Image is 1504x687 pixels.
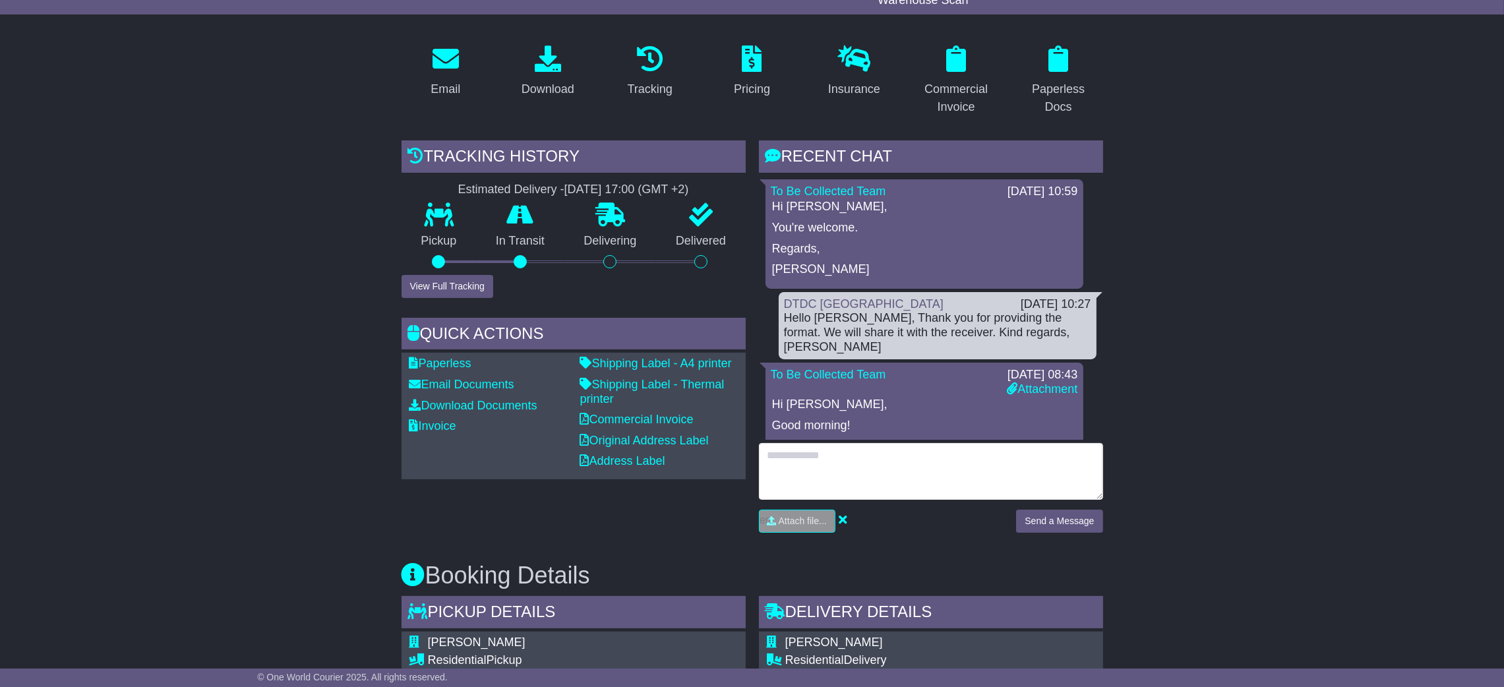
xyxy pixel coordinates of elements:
span: [PERSON_NAME] [428,636,526,649]
div: Email [431,80,460,98]
div: Insurance [828,80,880,98]
span: © One World Courier 2025. All rights reserved. [257,672,448,682]
a: Email Documents [409,378,514,391]
p: Hi [PERSON_NAME], [772,398,1077,412]
p: Good morning! [772,419,1077,433]
div: Delivery [785,653,1095,668]
a: Invoice [409,419,456,433]
div: Pickup Details [402,596,746,632]
a: Pricing [725,41,779,103]
div: Tracking [627,80,672,98]
span: [PERSON_NAME] [785,636,883,649]
p: Please see the attached POA for your reference. We will also advise UPS to contact the receiver i... [772,439,1077,467]
div: Hello [PERSON_NAME], Thank you for providing the format. We will share it with the receiver. Kind... [784,311,1091,354]
h3: Booking Details [402,562,1103,589]
div: [DATE] 17:00 (GMT +2) [564,183,689,197]
a: Download [513,41,583,103]
a: Address Label [580,454,665,467]
div: RECENT CHAT [759,140,1103,176]
a: Attachment [1007,382,1077,396]
div: [DATE] 10:59 [1008,185,1078,199]
a: To Be Collected Team [771,368,886,381]
a: Insurance [820,41,889,103]
a: Tracking [618,41,680,103]
div: Download [522,80,574,98]
span: Residential [785,653,844,667]
p: Hi [PERSON_NAME], [772,200,1077,214]
a: Paperless [409,357,471,370]
div: Pricing [734,80,770,98]
a: Shipping Label - Thermal printer [580,378,725,405]
a: Download Documents [409,399,537,412]
a: Commercial Invoice [580,413,694,426]
a: Commercial Invoice [912,41,1001,121]
p: You're welcome. [772,221,1077,235]
div: Commercial Invoice [920,80,992,116]
a: Shipping Label - A4 printer [580,357,732,370]
a: Original Address Label [580,434,709,447]
div: [DATE] 10:27 [1021,297,1091,312]
div: Delivery Details [759,596,1103,632]
a: Paperless Docs [1014,41,1103,121]
span: Residential [428,653,487,667]
p: Pickup [402,234,477,249]
a: DTDC [GEOGRAPHIC_DATA] [784,297,944,311]
div: [DATE] 08:43 [1007,368,1077,382]
p: Delivering [564,234,657,249]
a: To Be Collected Team [771,185,886,198]
div: Estimated Delivery - [402,183,746,197]
a: Email [422,41,469,103]
button: View Full Tracking [402,275,493,298]
div: Quick Actions [402,318,746,353]
button: Send a Message [1016,510,1102,533]
p: Delivered [656,234,746,249]
div: Paperless Docs [1023,80,1095,116]
div: Pickup [428,653,629,668]
p: In Transit [476,234,564,249]
p: Regards, [772,242,1077,256]
p: [PERSON_NAME] [772,262,1077,277]
div: Tracking history [402,140,746,176]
